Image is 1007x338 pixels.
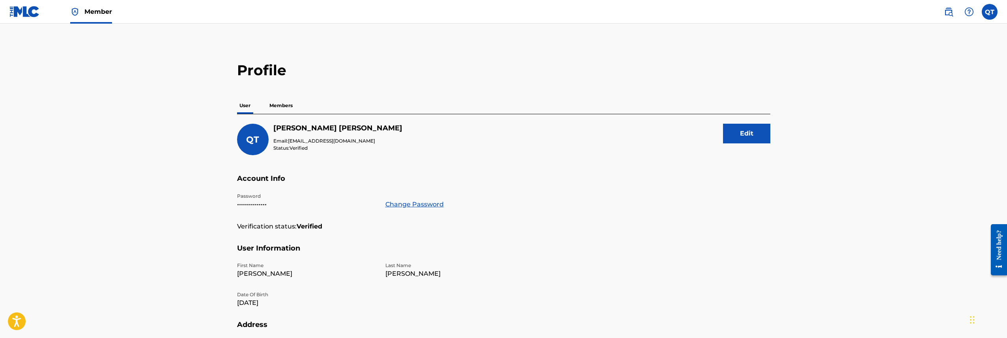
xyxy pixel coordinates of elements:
p: Date Of Birth [237,291,376,298]
p: Status: [273,145,402,152]
p: Verification status: [237,222,297,231]
h5: Quentin Thomas [273,124,402,133]
img: search [944,7,953,17]
strong: Verified [297,222,322,231]
div: Drag [970,308,975,332]
h5: User Information [237,244,770,262]
div: User Menu [982,4,998,20]
span: Member [84,7,112,16]
img: Top Rightsholder [70,7,80,17]
p: Email: [273,137,402,145]
span: [EMAIL_ADDRESS][DOMAIN_NAME] [288,138,375,144]
p: [PERSON_NAME] [237,269,376,279]
p: First Name [237,262,376,269]
p: Members [267,97,295,114]
h2: Profile [237,61,770,79]
button: Edit [723,124,770,143]
p: [DATE] [237,298,376,308]
p: Last Name [385,262,524,269]
img: MLC Logo [9,6,40,17]
span: QT [246,134,259,145]
iframe: Resource Center [985,216,1007,284]
p: ••••••••••••••• [237,200,376,209]
img: help [964,7,974,17]
p: User [237,97,253,114]
iframe: Chat Widget [968,300,1007,338]
a: Public Search [941,4,957,20]
h5: Account Info [237,174,770,193]
a: Change Password [385,200,444,209]
p: [PERSON_NAME] [385,269,524,279]
div: Help [961,4,977,20]
p: Password [237,193,376,200]
span: Verified [290,145,308,151]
